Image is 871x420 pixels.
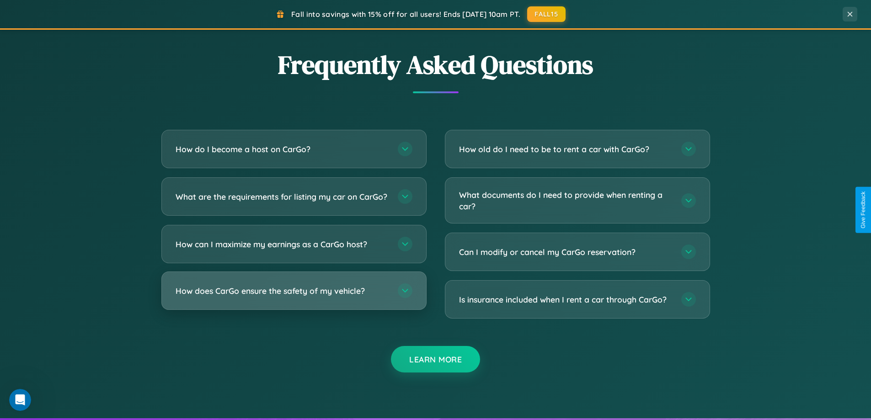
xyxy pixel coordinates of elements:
[161,47,710,82] h2: Frequently Asked Questions
[459,144,672,155] h3: How old do I need to be to rent a car with CarGo?
[176,191,389,202] h3: What are the requirements for listing my car on CarGo?
[459,189,672,212] h3: What documents do I need to provide when renting a car?
[176,144,389,155] h3: How do I become a host on CarGo?
[176,285,389,297] h3: How does CarGo ensure the safety of my vehicle?
[391,346,480,372] button: Learn More
[459,294,672,305] h3: Is insurance included when I rent a car through CarGo?
[459,246,672,258] h3: Can I modify or cancel my CarGo reservation?
[860,191,866,229] div: Give Feedback
[9,389,31,411] iframe: Intercom live chat
[527,6,566,22] button: FALL15
[291,10,520,19] span: Fall into savings with 15% off for all users! Ends [DATE] 10am PT.
[176,239,389,250] h3: How can I maximize my earnings as a CarGo host?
